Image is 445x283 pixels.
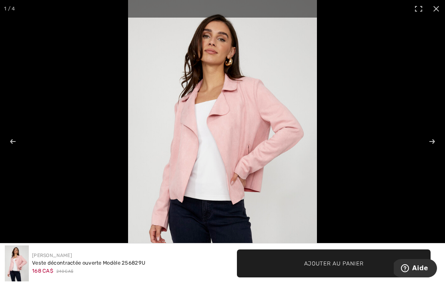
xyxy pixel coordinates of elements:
span: 240 CA$ [56,269,73,275]
a: [PERSON_NAME] [32,253,72,258]
div: Veste décontractée ouverte Modèle 256829U [32,259,145,267]
iframe: Ouvre un widget dans lequel vous pouvez trouver plus d’informations [394,259,437,279]
span: 168 CA$ [32,268,53,274]
img: Veste D&eacute;contract&eacute;e Ouverte mod&egrave;le 256829U [5,245,29,281]
span: Ajouter au panier [304,259,364,267]
button: Previous (arrow left) [4,122,32,161]
button: Next (arrow right) [413,122,441,161]
button: Ajouter au panier [237,249,431,277]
